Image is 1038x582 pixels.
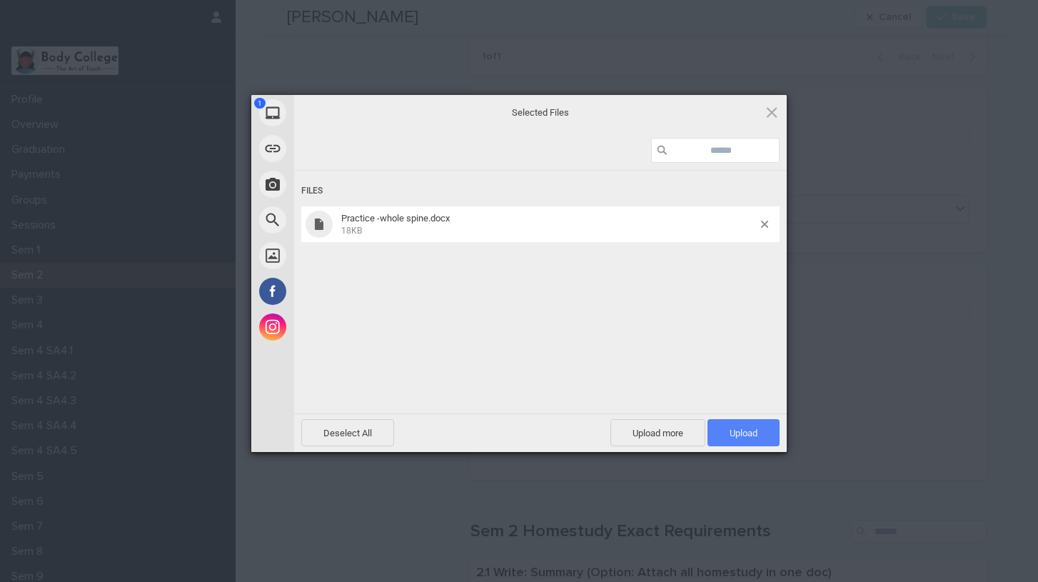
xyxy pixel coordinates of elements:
[730,428,757,438] span: Upload
[251,166,423,202] div: Take Photo
[707,419,780,446] span: Upload
[764,104,780,120] span: Click here or hit ESC to close picker
[301,178,780,204] div: Files
[301,419,394,446] span: Deselect All
[337,213,761,236] span: Practice -whole spine.docx
[610,419,705,446] span: Upload more
[341,226,362,236] span: 18KB
[251,202,423,238] div: Web Search
[254,98,266,109] span: 1
[341,213,450,224] span: Practice -whole spine.docx
[251,274,423,309] div: Facebook
[251,131,423,166] div: Link (URL)
[251,95,423,131] div: My Device
[398,106,683,119] span: Selected Files
[251,238,423,274] div: Unsplash
[251,309,423,345] div: Instagram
